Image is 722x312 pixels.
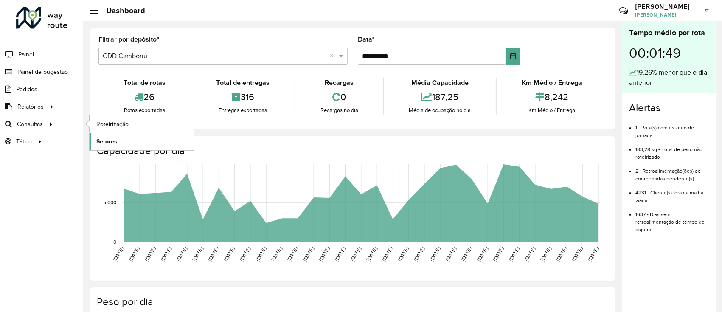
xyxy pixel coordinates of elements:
text: [DATE] [334,246,346,262]
text: [DATE] [571,246,583,262]
span: Setores [96,137,117,146]
button: Choose Date [506,48,520,65]
div: Km Médio / Entrega [499,106,605,115]
text: [DATE] [524,246,536,262]
text: [DATE] [365,246,378,262]
span: [PERSON_NAME] [635,11,699,19]
li: 1 - Rota(s) com estouro de jornada [635,118,709,139]
text: [DATE] [508,246,520,262]
text: [DATE] [255,246,267,262]
text: [DATE] [160,246,172,262]
div: 8,242 [499,88,605,106]
h4: Alertas [629,102,709,114]
text: [DATE] [302,246,315,262]
text: [DATE] [286,246,298,262]
li: 2 - Retroalimentação(ões) de coordenadas pendente(s) [635,161,709,183]
text: [DATE] [381,246,393,262]
text: [DATE] [587,246,599,262]
div: Recargas no dia [298,106,381,115]
h4: Capacidade por dia [97,145,607,157]
div: Total de rotas [101,78,188,88]
div: Total de entregas [194,78,293,88]
text: [DATE] [112,246,124,262]
span: Clear all [330,51,337,61]
text: [DATE] [191,246,204,262]
div: 19,26% menor que o dia anterior [629,67,709,88]
text: 0 [113,239,116,245]
li: 1637 - Dias sem retroalimentação de tempo de espera [635,204,709,233]
span: Tático [16,137,32,146]
text: [DATE] [239,246,251,262]
div: Rotas exportadas [101,106,188,115]
text: [DATE] [223,246,235,262]
h4: Peso por dia [97,296,607,308]
a: Roteirização [90,115,194,132]
span: Painel [18,50,34,59]
text: [DATE] [318,246,330,262]
text: 5,000 [103,200,116,205]
div: 00:01:49 [629,39,709,67]
text: [DATE] [460,246,472,262]
span: Roteirização [96,120,129,129]
div: 316 [194,88,293,106]
div: 26 [101,88,188,106]
text: [DATE] [270,246,283,262]
text: [DATE] [349,246,362,262]
text: [DATE] [128,246,140,262]
text: [DATE] [555,246,567,262]
text: [DATE] [413,246,425,262]
span: Painel de Sugestão [17,67,68,76]
div: Entregas exportadas [194,106,293,115]
text: [DATE] [397,246,409,262]
div: Média de ocupação no dia [386,106,494,115]
span: Consultas [17,120,43,129]
text: [DATE] [175,246,188,262]
text: [DATE] [492,246,504,262]
text: [DATE] [144,246,156,262]
li: 4231 - Cliente(s) fora da malha viária [635,183,709,204]
span: Relatórios [17,102,44,111]
div: Km Médio / Entrega [499,78,605,88]
h2: Dashboard [98,6,145,15]
div: 0 [298,88,381,106]
div: Tempo médio por rota [629,27,709,39]
span: Pedidos [16,85,37,94]
h3: [PERSON_NAME] [635,3,699,11]
li: 183,28 kg - Total de peso não roteirizado [635,139,709,161]
text: [DATE] [429,246,441,262]
label: Data [358,34,375,45]
text: [DATE] [444,246,457,262]
text: [DATE] [539,246,552,262]
text: [DATE] [207,246,219,262]
div: Média Capacidade [386,78,494,88]
a: Contato Rápido [615,2,633,20]
div: Recargas [298,78,381,88]
text: [DATE] [476,246,489,262]
a: Setores [90,133,194,150]
label: Filtrar por depósito [98,34,159,45]
div: 187,25 [386,88,494,106]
